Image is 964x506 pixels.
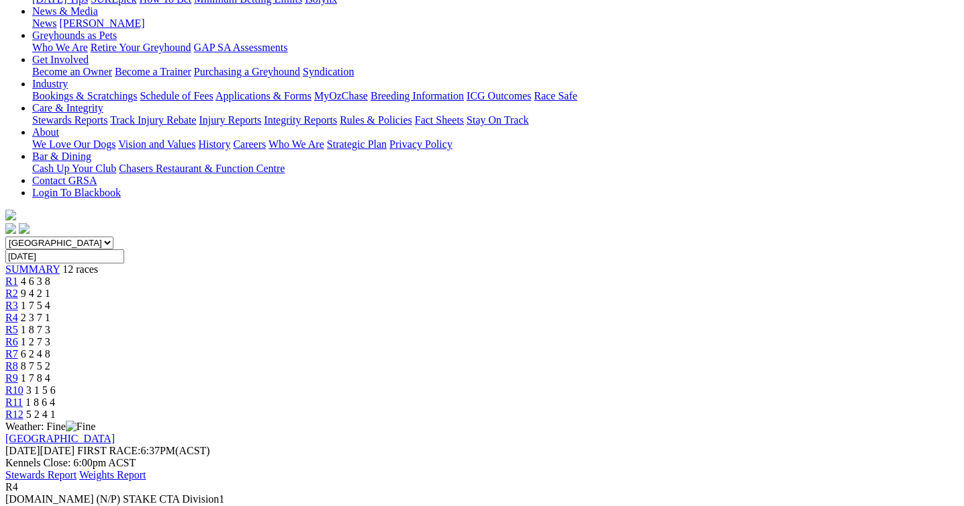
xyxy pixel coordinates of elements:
span: 9 4 2 1 [21,288,50,299]
a: Care & Integrity [32,102,103,114]
a: Schedule of Fees [140,90,213,101]
img: logo-grsa-white.png [5,210,16,220]
a: Login To Blackbook [32,187,121,198]
a: Integrity Reports [264,114,337,126]
a: R8 [5,360,18,372]
a: [PERSON_NAME] [59,17,144,29]
div: News & Media [32,17,949,30]
a: Careers [233,138,266,150]
a: ICG Outcomes [467,90,531,101]
a: Race Safe [534,90,577,101]
a: R1 [5,276,18,287]
span: 1 2 7 3 [21,336,50,347]
span: 2 3 7 1 [21,312,50,323]
div: Greyhounds as Pets [32,42,949,54]
a: R3 [5,300,18,311]
span: R4 [5,481,18,493]
span: 1 7 8 4 [21,372,50,384]
div: About [32,138,949,151]
span: [DATE] [5,445,40,456]
a: R4 [5,312,18,323]
a: R7 [5,348,18,360]
a: Who We Are [32,42,88,53]
span: 6 2 4 8 [21,348,50,360]
span: 1 7 5 4 [21,300,50,311]
a: Strategic Plan [327,138,387,150]
a: SUMMARY [5,263,60,275]
span: 4 6 3 8 [21,276,50,287]
div: Care & Integrity [32,114,949,126]
a: About [32,126,59,138]
div: Bar & Dining [32,163,949,175]
a: Stay On Track [467,114,528,126]
a: Bar & Dining [32,151,91,162]
a: Industry [32,78,68,89]
a: Weights Report [79,469,146,480]
span: 1 8 7 3 [21,324,50,335]
a: Become an Owner [32,66,112,77]
a: Privacy Policy [389,138,452,150]
a: Fact Sheets [415,114,464,126]
img: twitter.svg [19,223,30,234]
a: Stewards Reports [32,114,107,126]
div: Industry [32,90,949,102]
span: FIRST RACE: [77,445,140,456]
a: Syndication [303,66,354,77]
span: [DATE] [5,445,75,456]
a: Get Involved [32,54,89,65]
a: We Love Our Dogs [32,138,115,150]
span: 6:37PM(ACST) [77,445,210,456]
a: News [32,17,56,29]
span: 12 races [62,263,98,275]
span: 8 7 5 2 [21,360,50,372]
a: Applications & Forms [215,90,311,101]
a: MyOzChase [314,90,368,101]
span: Weather: Fine [5,421,95,432]
a: [GEOGRAPHIC_DATA] [5,433,115,444]
a: R10 [5,384,23,396]
input: Select date [5,249,124,263]
a: Contact GRSA [32,175,97,186]
div: Get Involved [32,66,949,78]
a: Bookings & Scratchings [32,90,137,101]
a: R9 [5,372,18,384]
span: 3 1 5 6 [26,384,56,396]
a: GAP SA Assessments [194,42,288,53]
div: [DOMAIN_NAME] (N/P) STAKE CTA Division1 [5,493,949,505]
a: Greyhounds as Pets [32,30,117,41]
a: News & Media [32,5,98,17]
img: facebook.svg [5,223,16,234]
div: Kennels Close: 6:00pm ACST [5,457,949,469]
a: R11 [5,396,23,408]
a: Chasers Restaurant & Function Centre [119,163,285,174]
span: 1 8 6 4 [26,396,55,408]
a: Injury Reports [199,114,261,126]
a: Vision and Values [118,138,195,150]
a: R2 [5,288,18,299]
a: History [198,138,230,150]
a: Breeding Information [371,90,464,101]
a: Stewards Report [5,469,77,480]
a: R5 [5,324,18,335]
a: R12 [5,409,23,420]
a: Become a Trainer [115,66,191,77]
a: R6 [5,336,18,347]
span: 5 2 4 1 [26,409,56,420]
a: Purchasing a Greyhound [194,66,300,77]
img: Fine [66,421,95,433]
a: Rules & Policies [340,114,412,126]
a: Cash Up Your Club [32,163,116,174]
